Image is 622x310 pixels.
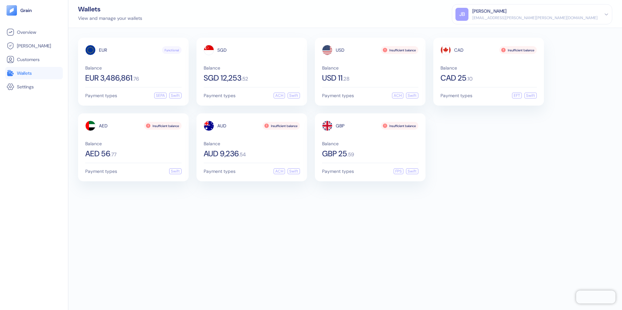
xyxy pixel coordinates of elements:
span: Payment types [440,93,472,98]
span: SGD 12,253 [204,74,241,82]
div: Swift [524,93,537,98]
div: Swift [169,168,182,174]
span: CAD 25 [440,74,466,82]
span: GBP [336,123,345,128]
span: AUD [217,123,226,128]
div: Swift [169,93,182,98]
div: Wallets [78,6,142,12]
span: Payment types [322,93,354,98]
div: ACH [274,168,285,174]
div: FPS [394,168,403,174]
iframe: Chatra live chat [576,291,615,304]
span: . 77 [110,152,116,157]
span: AUD 9,236 [204,150,239,158]
div: ACH [392,93,403,98]
div: JB [455,8,468,21]
span: Functional [165,48,179,53]
div: Insufficient balance [381,122,418,130]
img: logo [20,8,32,13]
div: View and manage your wallets [78,15,142,22]
span: . 28 [343,76,349,82]
span: Balance [204,141,300,146]
span: Balance [440,66,537,70]
div: [EMAIL_ADDRESS][PERSON_NAME][PERSON_NAME][DOMAIN_NAME] [472,15,598,21]
span: EUR 3,486,861 [85,74,132,82]
div: Swift [406,168,418,174]
span: Wallets [17,70,32,76]
span: Balance [204,66,300,70]
div: Swift [406,93,418,98]
a: Wallets [7,69,61,77]
span: Customers [17,56,40,63]
span: Balance [322,141,418,146]
span: Payment types [204,93,236,98]
img: logo-tablet-V2.svg [7,5,17,16]
div: SEPA [154,93,167,98]
a: Customers [7,56,61,63]
div: Swift [288,168,300,174]
div: Insufficient balance [144,122,182,130]
a: [PERSON_NAME] [7,42,61,50]
span: . 76 [132,76,139,82]
span: Balance [85,141,182,146]
span: . 54 [239,152,246,157]
span: GBP 25 [322,150,347,158]
span: . 10 [466,76,473,82]
div: Insufficient balance [263,122,300,130]
span: Balance [85,66,182,70]
span: USD [336,48,345,52]
div: Swift [288,93,300,98]
div: Insufficient balance [381,46,418,54]
div: [PERSON_NAME] [472,8,507,15]
span: EUR [99,48,107,52]
div: EFT [512,93,522,98]
span: Payment types [85,93,117,98]
span: . 59 [347,152,354,157]
span: Balance [322,66,418,70]
a: Settings [7,83,61,91]
span: Payment types [204,169,236,174]
span: [PERSON_NAME] [17,43,51,49]
span: CAD [454,48,464,52]
span: AED [99,123,108,128]
a: Overview [7,28,61,36]
span: Payment types [322,169,354,174]
div: ACH [274,93,285,98]
span: . 52 [241,76,248,82]
span: Overview [17,29,36,35]
span: USD 11 [322,74,343,82]
span: AED 56 [85,150,110,158]
span: Settings [17,84,34,90]
div: Insufficient balance [499,46,537,54]
span: Payment types [85,169,117,174]
span: SGD [217,48,227,52]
